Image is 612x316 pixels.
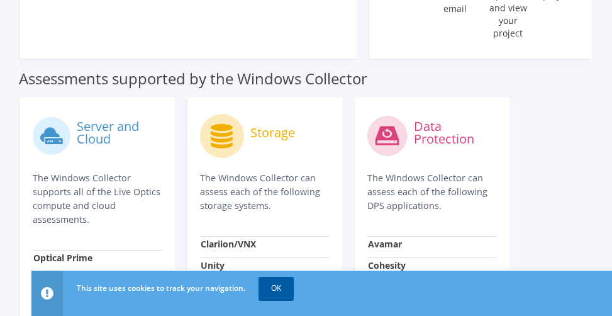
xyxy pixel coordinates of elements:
[201,238,256,250] strong: Clariion/VNX
[33,252,92,264] strong: Optical Prime
[77,120,162,145] label: Server and Cloud
[77,283,245,293] span: This site uses cookies to track your navigation.
[368,259,406,271] strong: Cohesity
[201,259,225,271] strong: Unity
[33,171,162,227] p: The Windows Collector supports all of the Live Optics compute and cloud assessments.
[250,127,295,139] label: Storage
[200,171,330,213] p: The Windows Collector can assess each of the following storage systems.
[259,277,294,300] a: OK
[19,72,367,85] label: Assessments supported by the Windows Collector
[414,120,497,145] label: Data Protection
[367,171,497,213] p: The Windows Collector can assess each of the following DPS applications.
[368,238,402,250] strong: Avamar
